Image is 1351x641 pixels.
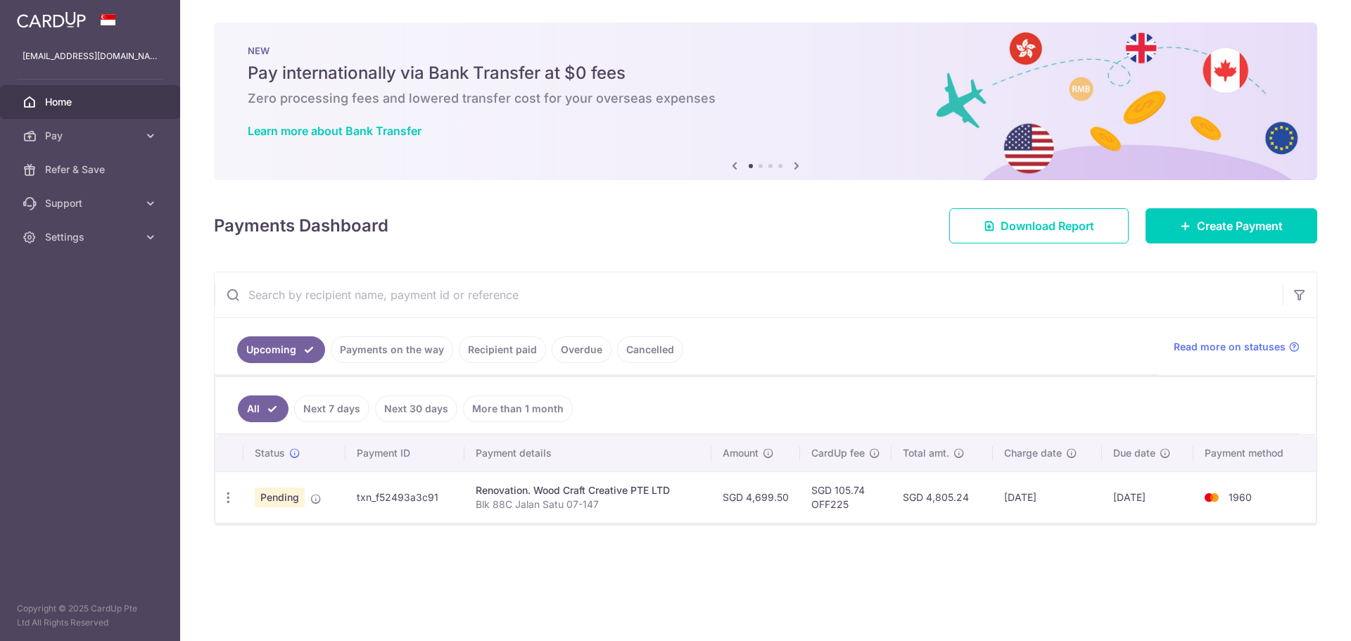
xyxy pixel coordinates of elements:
[1001,217,1094,234] span: Download Report
[294,395,369,422] a: Next 7 days
[552,336,611,363] a: Overdue
[1229,491,1252,503] span: 1960
[811,446,865,460] span: CardUp fee
[1198,489,1226,506] img: Bank Card
[345,435,464,471] th: Payment ID
[464,435,712,471] th: Payment details
[214,23,1317,180] img: Bank transfer banner
[1197,217,1283,234] span: Create Payment
[17,11,86,28] img: CardUp
[248,90,1283,107] h6: Zero processing fees and lowered transfer cost for your overseas expenses
[248,45,1283,56] p: NEW
[463,395,573,422] a: More than 1 month
[1102,471,1193,523] td: [DATE]
[237,336,325,363] a: Upcoming
[45,163,138,177] span: Refer & Save
[214,213,388,239] h4: Payments Dashboard
[723,446,759,460] span: Amount
[45,196,138,210] span: Support
[1004,446,1062,460] span: Charge date
[255,488,305,507] span: Pending
[476,483,701,497] div: Renovation. Wood Craft Creative PTE LTD
[800,471,892,523] td: SGD 105.74 OFF225
[1113,446,1155,460] span: Due date
[949,208,1129,243] a: Download Report
[476,497,701,512] p: Blk 88C Jalan Satu 07-147
[45,230,138,244] span: Settings
[711,471,800,523] td: SGD 4,699.50
[238,395,288,422] a: All
[345,471,464,523] td: txn_f52493a3c91
[45,95,138,109] span: Home
[375,395,457,422] a: Next 30 days
[1174,340,1286,354] span: Read more on statuses
[892,471,993,523] td: SGD 4,805.24
[331,336,453,363] a: Payments on the way
[248,124,421,138] a: Learn more about Bank Transfer
[617,336,683,363] a: Cancelled
[459,336,546,363] a: Recipient paid
[993,471,1102,523] td: [DATE]
[248,62,1283,84] h5: Pay internationally via Bank Transfer at $0 fees
[1174,340,1300,354] a: Read more on statuses
[23,49,158,63] p: [EMAIL_ADDRESS][DOMAIN_NAME]
[215,272,1283,317] input: Search by recipient name, payment id or reference
[1146,208,1317,243] a: Create Payment
[45,129,138,143] span: Pay
[1193,435,1316,471] th: Payment method
[255,446,285,460] span: Status
[903,446,949,460] span: Total amt.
